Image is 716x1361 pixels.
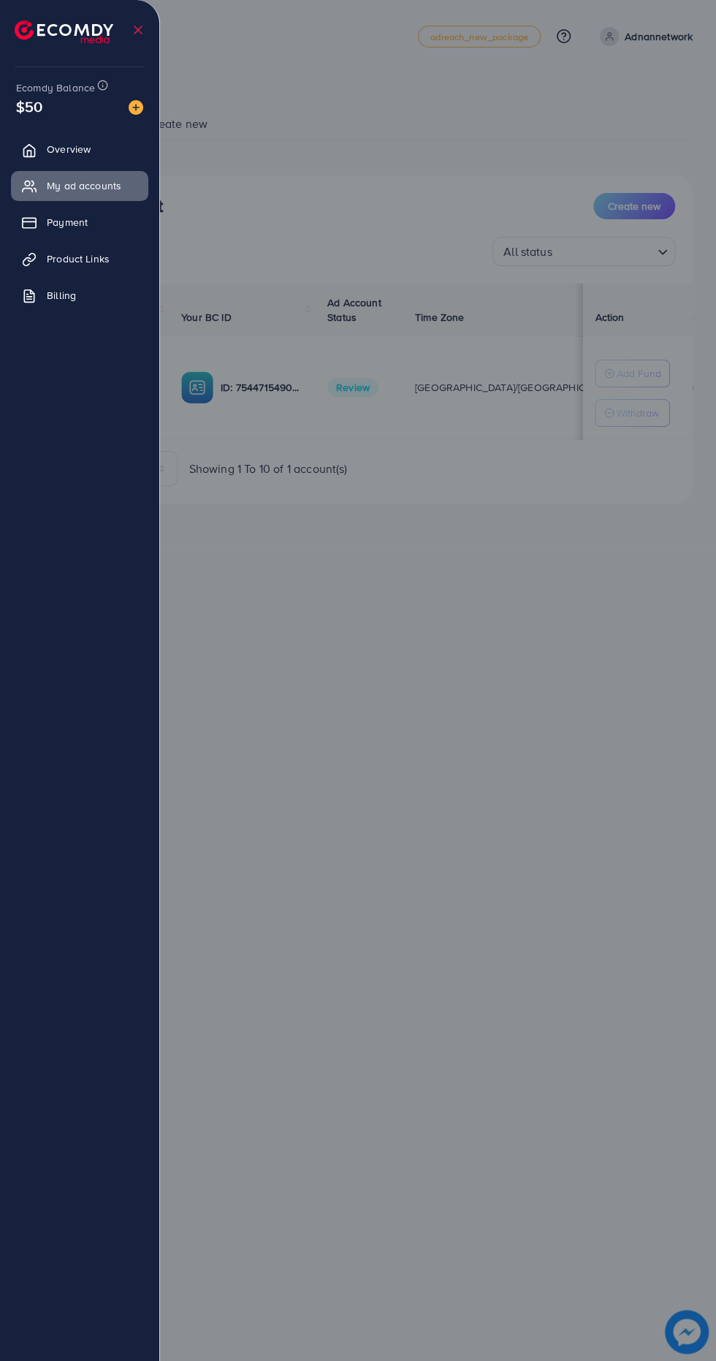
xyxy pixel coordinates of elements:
[11,208,148,237] a: Payment
[11,134,148,164] a: Overview
[15,20,113,43] img: logo
[47,288,76,303] span: Billing
[47,142,91,156] span: Overview
[129,100,143,115] img: image
[16,80,95,95] span: Ecomdy Balance
[47,251,110,266] span: Product Links
[11,171,148,200] a: My ad accounts
[47,178,121,193] span: My ad accounts
[11,281,148,310] a: Billing
[47,215,88,230] span: Payment
[16,96,42,117] span: $50
[11,244,148,273] a: Product Links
